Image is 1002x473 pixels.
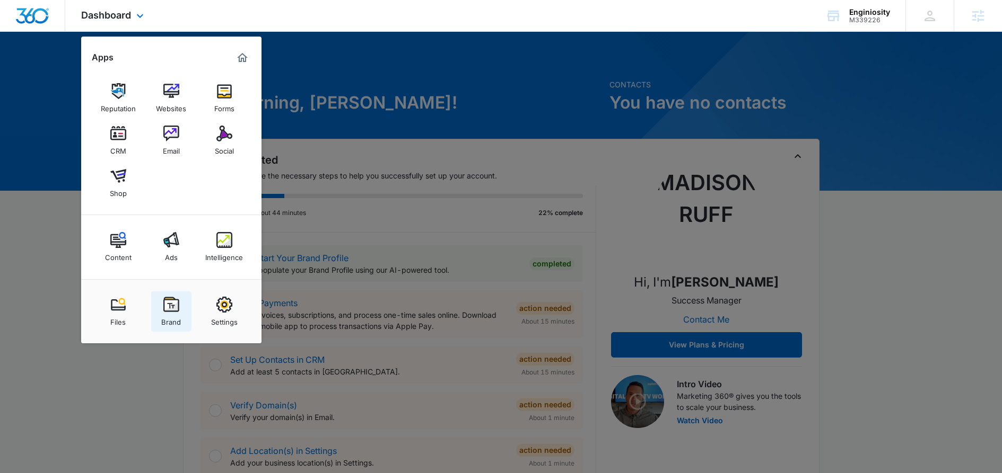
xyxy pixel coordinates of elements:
[165,248,178,262] div: Ads
[211,313,238,326] div: Settings
[98,227,138,267] a: Content
[849,8,890,16] div: account name
[151,120,191,160] a: Email
[204,78,245,118] a: Forms
[204,291,245,332] a: Settings
[98,78,138,118] a: Reputation
[105,248,132,262] div: Content
[151,78,191,118] a: Websites
[151,291,191,332] a: Brand
[92,52,114,63] h2: Apps
[204,227,245,267] a: Intelligence
[163,141,180,155] div: Email
[156,99,186,113] div: Websites
[81,10,131,21] span: Dashboard
[110,141,126,155] div: CRM
[98,163,138,203] a: Shop
[161,313,181,326] div: Brand
[110,313,126,326] div: Files
[110,184,127,198] div: Shop
[234,49,251,66] a: Marketing 360® Dashboard
[98,120,138,160] a: CRM
[849,16,890,24] div: account id
[204,120,245,160] a: Social
[98,291,138,332] a: Files
[101,99,136,113] div: Reputation
[215,141,234,155] div: Social
[214,99,234,113] div: Forms
[151,227,191,267] a: Ads
[205,248,243,262] div: Intelligence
